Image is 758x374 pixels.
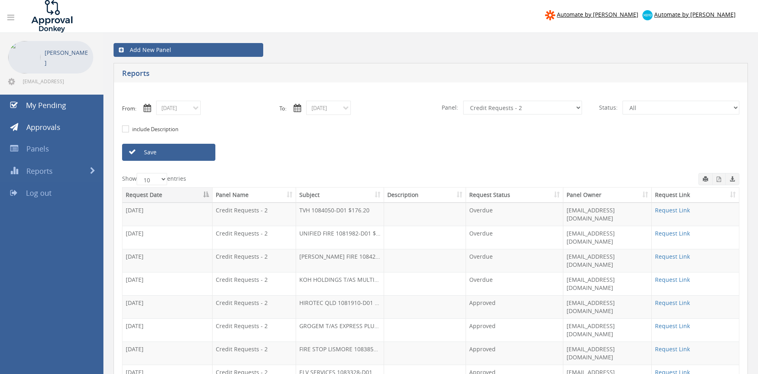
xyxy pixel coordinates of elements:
[213,318,296,342] td: Credit Requests - 2
[122,249,213,272] td: [DATE]
[466,318,563,342] td: Approved
[213,203,296,226] td: Credit Requests - 2
[296,226,384,249] td: UNIFIED FIRE 1081982-D01 $874.80
[213,295,296,318] td: Credit Requests - 2
[137,173,167,185] select: Showentries
[563,342,652,365] td: [EMAIL_ADDRESS][DOMAIN_NAME]
[213,226,296,249] td: Credit Requests - 2
[26,100,66,110] span: My Pending
[122,203,213,226] td: [DATE]
[594,101,623,115] span: Status:
[655,206,690,214] a: Request Link
[279,105,286,112] label: To:
[296,249,384,272] td: [PERSON_NAME] FIRE 1084270-D01 $172.26
[122,188,213,203] th: Request Date: activate to sort column descending
[563,295,652,318] td: [EMAIL_ADDRESS][DOMAIN_NAME]
[122,173,186,185] label: Show entries
[23,78,92,84] span: [EMAIL_ADDRESS][DOMAIN_NAME]
[563,318,652,342] td: [EMAIL_ADDRESS][DOMAIN_NAME]
[122,226,213,249] td: [DATE]
[122,318,213,342] td: [DATE]
[563,249,652,272] td: [EMAIL_ADDRESS][DOMAIN_NAME]
[213,342,296,365] td: Credit Requests - 2
[122,105,136,112] label: From:
[654,11,736,18] span: Automate by [PERSON_NAME]
[563,203,652,226] td: [EMAIL_ADDRESS][DOMAIN_NAME]
[652,188,739,203] th: Request Link: activate to sort column ascending
[466,295,563,318] td: Approved
[296,318,384,342] td: GROGEM T/AS EXPRESS PLUMBING 1079462-D01 $2,803.26
[466,342,563,365] td: Approved
[213,249,296,272] td: Credit Requests - 2
[296,203,384,226] td: TVH 1084050-D01 $176.20
[26,166,53,176] span: Reports
[437,101,463,115] span: Panel:
[563,272,652,295] td: [EMAIL_ADDRESS][DOMAIN_NAME]
[26,188,52,198] span: Log out
[296,188,384,203] th: Subject: activate to sort column ascending
[296,342,384,365] td: FIRE STOP LISMORE 1083859-D01 $391.60
[545,10,555,20] img: zapier-logomark.png
[655,345,690,353] a: Request Link
[655,253,690,260] a: Request Link
[642,10,653,20] img: xero-logo.png
[130,125,178,134] label: include Description
[122,69,556,80] h5: Reports
[384,188,466,203] th: Description: activate to sort column ascending
[26,144,49,153] span: Panels
[122,144,215,161] a: Save
[466,249,563,272] td: Overdue
[466,188,563,203] th: Request Status: activate to sort column ascending
[114,43,263,57] a: Add New Panel
[563,188,652,203] th: Panel Owner: activate to sort column ascending
[466,272,563,295] td: Overdue
[655,229,690,237] a: Request Link
[213,188,296,203] th: Panel Name: activate to sort column ascending
[563,226,652,249] td: [EMAIL_ADDRESS][DOMAIN_NAME]
[296,272,384,295] td: KOH HOLDINGS T/AS MULTIPLE SERVICES 1081241-D01 $195.15
[45,48,89,68] p: [PERSON_NAME]
[655,322,690,330] a: Request Link
[655,276,690,283] a: Request Link
[213,272,296,295] td: Credit Requests - 2
[466,226,563,249] td: Overdue
[557,11,638,18] span: Automate by [PERSON_NAME]
[122,272,213,295] td: [DATE]
[122,295,213,318] td: [DATE]
[296,295,384,318] td: HIROTEC QLD 1081910-D01 $211.20
[655,299,690,307] a: Request Link
[466,203,563,226] td: Overdue
[122,342,213,365] td: [DATE]
[26,122,60,132] span: Approvals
